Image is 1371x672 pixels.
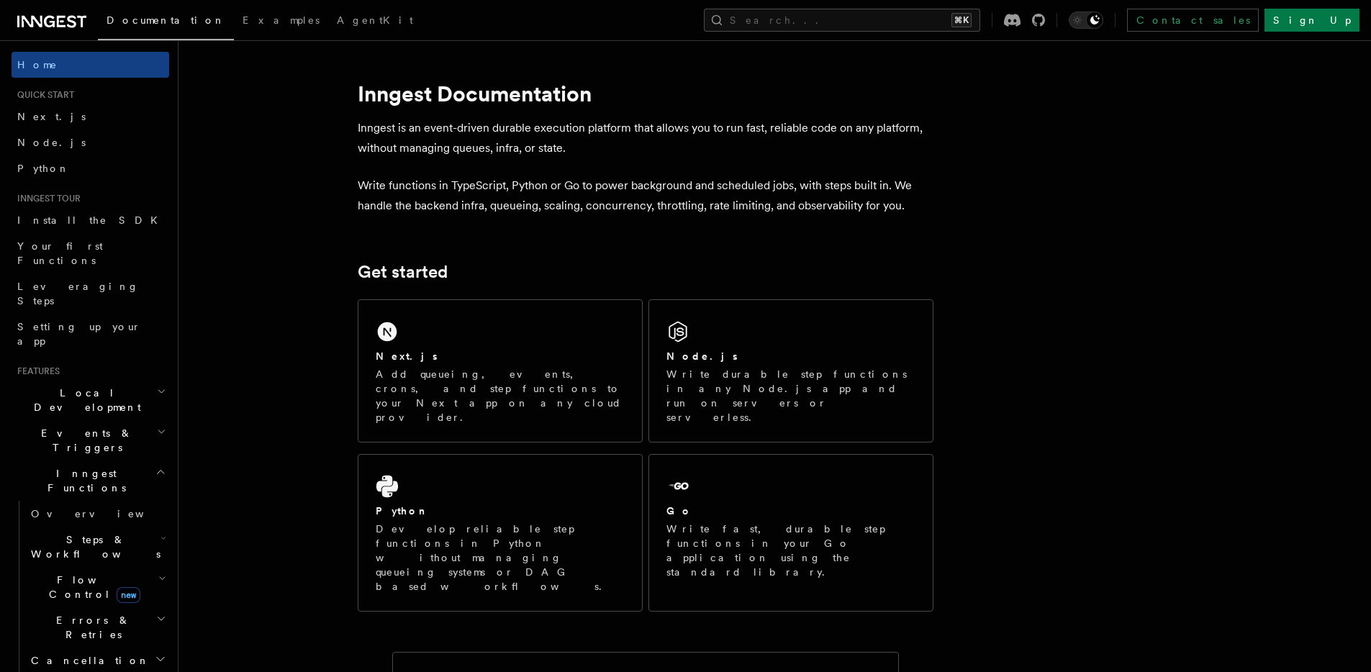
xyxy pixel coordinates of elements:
[337,14,413,26] span: AgentKit
[648,299,933,442] a: Node.jsWrite durable step functions in any Node.js app and run on servers or serverless.
[12,460,169,501] button: Inngest Functions
[12,193,81,204] span: Inngest tour
[12,466,155,495] span: Inngest Functions
[25,567,169,607] button: Flow Controlnew
[12,365,60,377] span: Features
[117,587,140,603] span: new
[98,4,234,40] a: Documentation
[243,14,320,26] span: Examples
[25,501,169,527] a: Overview
[12,104,169,130] a: Next.js
[666,504,692,518] h2: Go
[358,118,933,158] p: Inngest is an event-driven durable execution platform that allows you to run fast, reliable code ...
[25,653,150,668] span: Cancellation
[358,81,933,106] h1: Inngest Documentation
[17,137,86,148] span: Node.js
[358,176,933,216] p: Write functions in TypeScript, Python or Go to power background and scheduled jobs, with steps bu...
[12,130,169,155] a: Node.js
[12,52,169,78] a: Home
[12,426,157,455] span: Events & Triggers
[17,111,86,122] span: Next.js
[25,527,169,567] button: Steps & Workflows
[648,454,933,612] a: GoWrite fast, durable step functions in your Go application using the standard library.
[17,240,103,266] span: Your first Functions
[234,4,328,39] a: Examples
[12,89,74,101] span: Quick start
[25,532,160,561] span: Steps & Workflows
[12,207,169,233] a: Install the SDK
[25,573,158,601] span: Flow Control
[17,281,139,307] span: Leveraging Steps
[12,155,169,181] a: Python
[376,367,625,424] p: Add queueing, events, crons, and step functions to your Next app on any cloud provider.
[12,420,169,460] button: Events & Triggers
[358,454,643,612] a: PythonDevelop reliable step functions in Python without managing queueing systems or DAG based wo...
[358,299,643,442] a: Next.jsAdd queueing, events, crons, and step functions to your Next app on any cloud provider.
[328,4,422,39] a: AgentKit
[376,504,429,518] h2: Python
[107,14,225,26] span: Documentation
[1264,9,1359,32] a: Sign Up
[666,522,915,579] p: Write fast, durable step functions in your Go application using the standard library.
[704,9,980,32] button: Search...⌘K
[12,380,169,420] button: Local Development
[376,349,438,363] h2: Next.js
[25,613,156,642] span: Errors & Retries
[17,163,70,174] span: Python
[12,233,169,273] a: Your first Functions
[17,58,58,72] span: Home
[12,273,169,314] a: Leveraging Steps
[951,13,972,27] kbd: ⌘K
[17,214,166,226] span: Install the SDK
[31,508,179,519] span: Overview
[1127,9,1259,32] a: Contact sales
[358,262,448,282] a: Get started
[12,386,157,414] span: Local Development
[25,607,169,648] button: Errors & Retries
[1069,12,1103,29] button: Toggle dark mode
[12,314,169,354] a: Setting up your app
[666,349,738,363] h2: Node.js
[376,522,625,594] p: Develop reliable step functions in Python without managing queueing systems or DAG based workflows.
[17,321,141,347] span: Setting up your app
[666,367,915,424] p: Write durable step functions in any Node.js app and run on servers or serverless.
